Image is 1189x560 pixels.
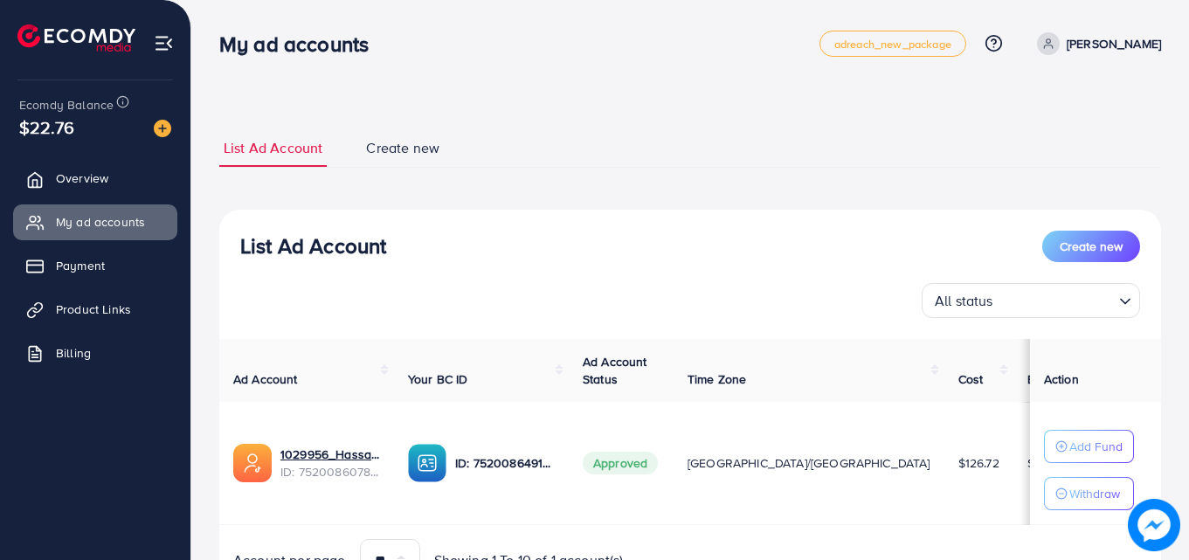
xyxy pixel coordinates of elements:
[13,292,177,327] a: Product Links
[819,31,966,57] a: adreach_new_package
[13,161,177,196] a: Overview
[1044,370,1079,388] span: Action
[688,454,930,472] span: [GEOGRAPHIC_DATA]/[GEOGRAPHIC_DATA]
[154,33,174,53] img: menu
[1069,436,1123,457] p: Add Fund
[233,370,298,388] span: Ad Account
[366,138,439,158] span: Create new
[1030,32,1161,55] a: [PERSON_NAME]
[233,444,272,482] img: ic-ads-acc.e4c84228.svg
[56,169,108,187] span: Overview
[56,213,145,231] span: My ad accounts
[13,248,177,283] a: Payment
[1044,430,1134,463] button: Add Fund
[154,120,171,137] img: image
[280,446,380,481] div: <span class='underline'>1029956_Hassam_1750906624197</span></br>7520086078024515591
[240,233,386,259] h3: List Ad Account
[688,370,746,388] span: Time Zone
[56,301,131,318] span: Product Links
[1067,33,1161,54] p: [PERSON_NAME]
[958,454,999,472] span: $126.72
[19,114,74,140] span: $22.76
[1069,483,1120,504] p: Withdraw
[280,446,380,463] a: 1029956_Hassam_1750906624197
[1042,231,1140,262] button: Create new
[408,444,446,482] img: ic-ba-acc.ded83a64.svg
[583,353,647,388] span: Ad Account Status
[408,370,468,388] span: Your BC ID
[56,344,91,362] span: Billing
[1128,499,1180,551] img: image
[13,204,177,239] a: My ad accounts
[922,283,1140,318] div: Search for option
[931,288,997,314] span: All status
[958,370,984,388] span: Cost
[1060,238,1123,255] span: Create new
[280,463,380,480] span: ID: 7520086078024515591
[455,453,555,474] p: ID: 7520086491469692945
[56,257,105,274] span: Payment
[583,452,658,474] span: Approved
[13,335,177,370] a: Billing
[999,285,1112,314] input: Search for option
[834,38,951,50] span: adreach_new_package
[224,138,322,158] span: List Ad Account
[17,24,135,52] img: logo
[219,31,383,57] h3: My ad accounts
[19,96,114,114] span: Ecomdy Balance
[1044,477,1134,510] button: Withdraw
